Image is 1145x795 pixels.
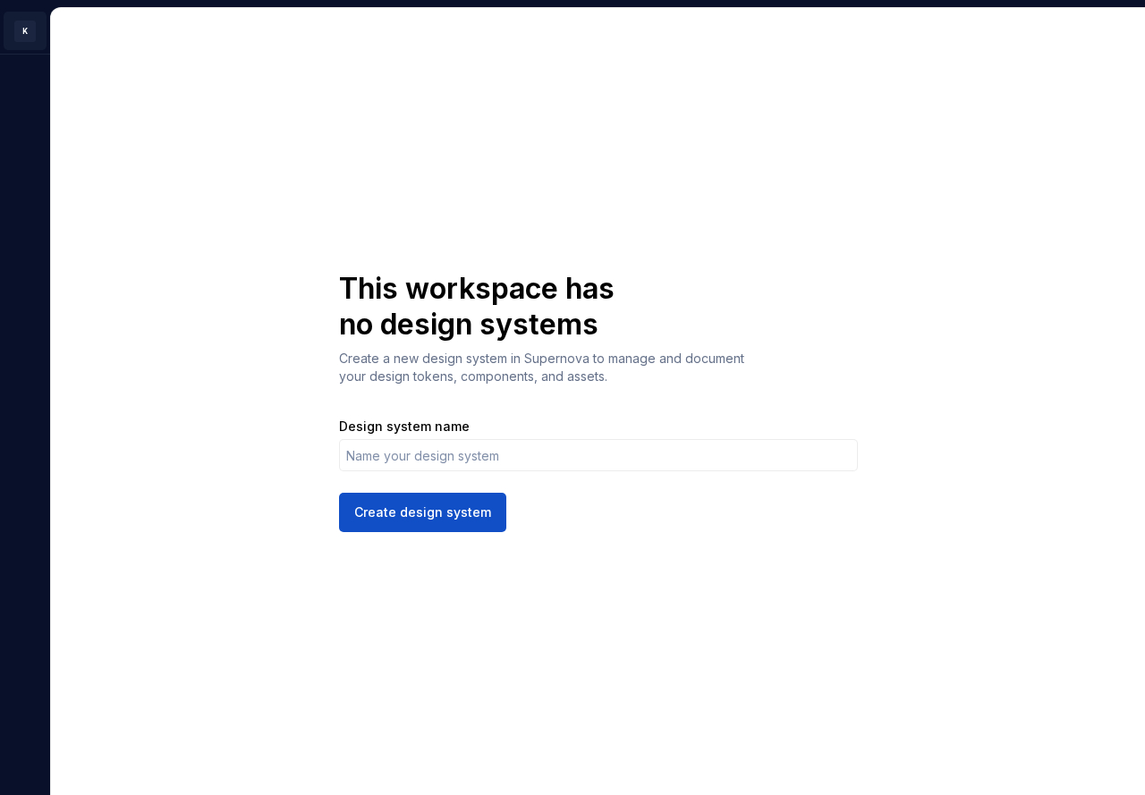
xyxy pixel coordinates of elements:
h1: This workspace has no design systems [339,271,650,343]
p: Create a new design system in Supernova to manage and document your design tokens, components, an... [339,350,754,385]
label: Design system name [339,418,470,436]
span: Create design system [354,503,491,521]
input: Name your design system [339,439,858,471]
button: Create design system [339,493,506,532]
div: K [14,21,36,42]
button: K [4,12,47,50]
